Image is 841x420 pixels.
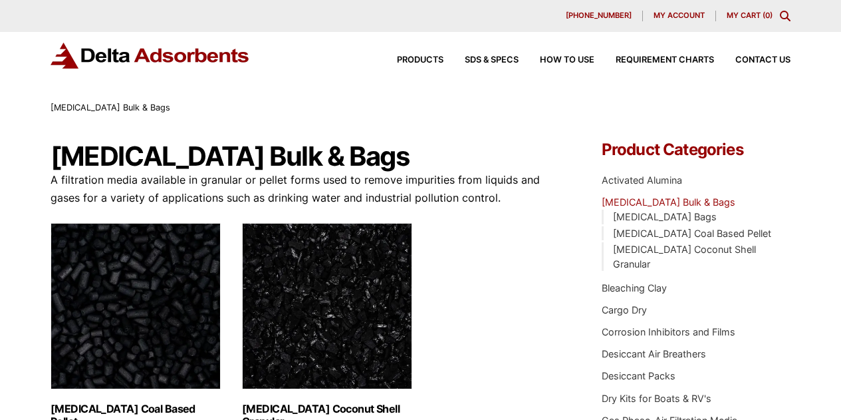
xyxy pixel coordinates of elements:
a: Contact Us [714,56,790,65]
span: Requirement Charts [616,56,714,65]
span: SDS & SPECS [465,56,519,65]
span: How to Use [540,56,594,65]
span: 0 [765,11,770,20]
div: Toggle Modal Content [780,11,790,21]
span: [MEDICAL_DATA] Bulk & Bags [51,103,170,112]
a: Products [376,56,443,65]
a: Desiccant Packs [602,370,675,381]
a: Activated Alumina [602,174,682,186]
a: How to Use [519,56,594,65]
a: [MEDICAL_DATA] Bags [613,211,717,222]
span: Products [397,56,443,65]
a: [MEDICAL_DATA] Coal Based Pellet [613,228,771,239]
a: My Cart (0) [727,11,773,20]
h1: [MEDICAL_DATA] Bulk & Bags [51,142,565,171]
a: Bleaching Clay [602,282,667,294]
a: [MEDICAL_DATA] Coconut Shell Granular [613,244,756,270]
a: Requirement Charts [594,56,714,65]
h4: Product Categories [602,142,790,158]
span: [PHONE_NUMBER] [566,12,632,19]
a: [MEDICAL_DATA] Bulk & Bags [602,196,735,208]
span: My account [654,12,705,19]
a: Corrosion Inhibitors and Films [602,326,735,337]
a: Cargo Dry [602,304,647,315]
a: Desiccant Air Breathers [602,348,706,359]
a: [PHONE_NUMBER] [555,11,643,21]
a: Dry Kits for Boats & RV's [602,393,711,404]
p: A filtration media available in granular or pellet forms used to remove impurities from liquids a... [51,171,565,207]
span: Contact Us [735,56,790,65]
a: SDS & SPECS [443,56,519,65]
img: Activated Carbon Coal Based Pellet [51,223,221,389]
img: Activated Carbon Coconut Shell Granular [242,223,412,389]
a: My account [643,11,716,21]
img: Delta Adsorbents [51,43,250,69]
